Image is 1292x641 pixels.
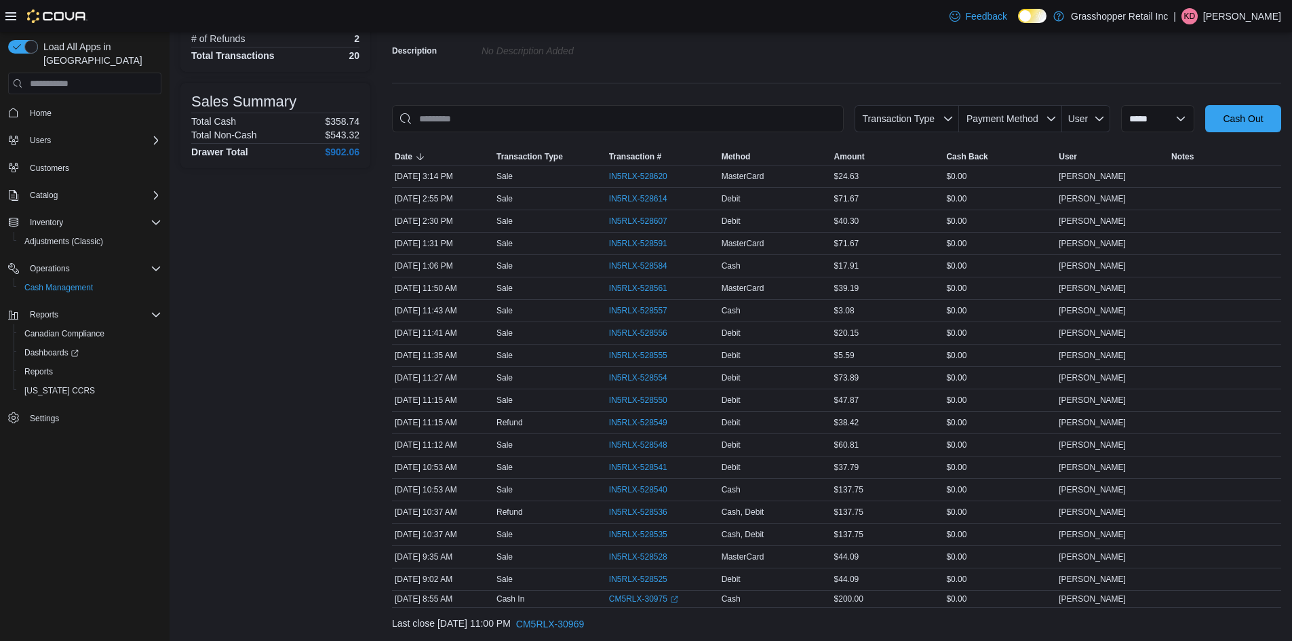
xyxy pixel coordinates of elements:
span: Method [722,151,751,162]
div: $0.00 [943,414,1056,431]
span: $39.19 [834,283,859,294]
button: Inventory [24,214,68,231]
div: $0.00 [943,347,1056,364]
button: [US_STATE] CCRS [14,381,167,400]
span: [PERSON_NAME] [1059,216,1126,227]
button: Inventory [3,213,167,232]
span: Cash Management [24,282,93,293]
span: IN5RLX-528550 [609,395,667,406]
span: [PERSON_NAME] [1059,328,1126,338]
span: $137.75 [834,507,863,518]
div: [DATE] 11:15 AM [392,392,494,408]
button: Operations [24,260,75,277]
button: IN5RLX-528620 [609,168,681,184]
span: Feedback [966,9,1007,23]
span: $38.42 [834,417,859,428]
div: $0.00 [943,280,1056,296]
div: [DATE] 11:27 AM [392,370,494,386]
span: Inventory [30,217,63,228]
button: IN5RLX-528548 [609,437,681,453]
a: Customers [24,160,75,176]
a: [US_STATE] CCRS [19,383,100,399]
img: Cova [27,9,87,23]
span: IN5RLX-528561 [609,283,667,294]
label: Description [392,45,437,56]
span: Customers [24,159,161,176]
button: Catalog [24,187,63,203]
span: [PERSON_NAME] [1059,440,1126,450]
div: $0.00 [943,303,1056,319]
button: Customers [3,158,167,178]
span: Users [30,135,51,146]
p: Sale [496,395,513,406]
button: Transaction Type [494,149,606,165]
span: [PERSON_NAME] [1059,484,1126,495]
div: $0.00 [943,370,1056,386]
button: IN5RLX-528591 [609,235,681,252]
button: Notes [1169,149,1281,165]
span: $200.00 [834,594,863,604]
p: Sale [496,283,513,294]
div: [DATE] 3:14 PM [392,168,494,184]
a: Home [24,105,57,121]
span: IN5RLX-528541 [609,462,667,473]
button: Settings [3,408,167,428]
span: [PERSON_NAME] [1059,551,1126,562]
span: Users [24,132,161,149]
button: IN5RLX-528535 [609,526,681,543]
input: Dark Mode [1018,9,1046,23]
span: IN5RLX-528555 [609,350,667,361]
span: [PERSON_NAME] [1059,305,1126,316]
button: Reports [3,305,167,324]
div: [DATE] 10:53 AM [392,482,494,498]
span: Catalog [30,190,58,201]
div: [DATE] 8:55 AM [392,591,494,607]
span: [PERSON_NAME] [1059,529,1126,540]
a: Dashboards [19,345,84,361]
button: User [1056,149,1169,165]
div: $0.00 [943,504,1056,520]
button: IN5RLX-528540 [609,482,681,498]
h6: Total Non-Cash [191,130,257,140]
span: $40.30 [834,216,859,227]
span: IN5RLX-528556 [609,328,667,338]
span: Customers [30,163,69,174]
div: [DATE] 11:41 AM [392,325,494,341]
span: Settings [24,410,161,427]
div: $0.00 [943,392,1056,408]
span: $20.15 [834,328,859,338]
p: Sale [496,171,513,182]
button: Home [3,102,167,122]
span: [PERSON_NAME] [1059,350,1126,361]
span: $37.79 [834,462,859,473]
span: Washington CCRS [19,383,161,399]
button: Cash Out [1205,105,1281,132]
svg: External link [670,596,678,604]
span: Cash Management [19,279,161,296]
span: IN5RLX-528607 [609,216,667,227]
button: IN5RLX-528555 [609,347,681,364]
span: IN5RLX-528548 [609,440,667,450]
span: $5.59 [834,350,855,361]
button: IN5RLX-528554 [609,370,681,386]
span: Inventory [24,214,161,231]
button: Cash Management [14,278,167,297]
p: Sale [496,440,513,450]
span: Debit [722,440,741,450]
span: Cash [722,305,741,316]
span: KD [1184,8,1196,24]
span: Cash, Debit [722,507,764,518]
p: | [1173,8,1176,24]
span: Cash [722,594,741,604]
p: Refund [496,417,523,428]
div: $0.00 [943,325,1056,341]
div: [DATE] 9:02 AM [392,571,494,587]
p: Sale [496,551,513,562]
div: $0.00 [943,526,1056,543]
span: [PERSON_NAME] [1059,372,1126,383]
div: $0.00 [943,591,1056,607]
span: Load All Apps in [GEOGRAPHIC_DATA] [38,40,161,67]
button: Date [392,149,494,165]
span: Canadian Compliance [19,326,161,342]
span: Home [24,104,161,121]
